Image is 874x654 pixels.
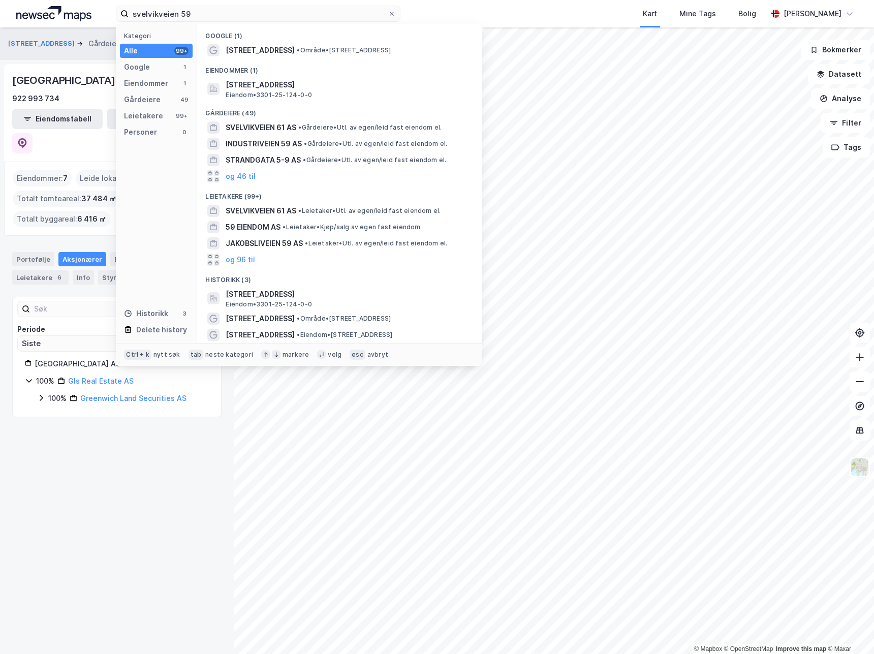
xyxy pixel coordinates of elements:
[124,45,138,57] div: Alle
[124,126,157,138] div: Personer
[153,351,180,359] div: nytt søk
[305,239,308,247] span: •
[136,324,187,336] div: Delete history
[226,254,255,266] button: og 96 til
[823,605,874,654] iframe: Chat Widget
[12,109,103,129] button: Eiendomstabell
[16,6,91,21] img: logo.a4113a55bc3d86da70a041830d287a7e.svg
[12,252,54,266] div: Portefølje
[197,184,482,203] div: Leietakere (99+)
[107,109,197,129] button: Leietakertabell
[823,137,870,158] button: Tags
[12,92,59,105] div: 922 993 734
[13,191,120,207] div: Totalt tomteareal :
[13,211,110,227] div: Totalt byggareal :
[197,58,482,77] div: Eiendommer (1)
[297,46,300,54] span: •
[226,313,295,325] span: [STREET_ADDRESS]
[821,113,870,133] button: Filter
[226,288,470,300] span: [STREET_ADDRESS]
[63,172,68,184] span: 7
[226,300,312,308] span: Eiendom • 3301-25-124-0-0
[643,8,657,20] div: Kart
[304,140,307,147] span: •
[350,350,365,360] div: esc
[76,170,148,186] div: Leide lokasjoner :
[48,392,67,404] div: 100%
[180,79,189,87] div: 1
[226,221,280,233] span: 59 EIENDOM AS
[850,457,869,477] img: Z
[8,39,77,49] button: [STREET_ADDRESS]
[174,47,189,55] div: 99+
[54,272,65,283] div: 6
[226,138,302,150] span: INDUSTRIVEIEN 59 AS
[283,351,309,359] div: markere
[68,377,134,385] a: Gls Real Estate AS
[180,309,189,318] div: 3
[12,72,133,88] div: [GEOGRAPHIC_DATA] AS
[226,205,296,217] span: SVELVIKVEIEN 61 AS
[297,315,300,322] span: •
[81,193,116,205] span: 37 484 ㎡
[88,38,119,50] div: Gårdeier
[180,128,189,136] div: 0
[13,170,72,186] div: Eiendommer :
[298,207,301,214] span: •
[297,331,392,339] span: Eiendom • [STREET_ADDRESS]
[205,351,253,359] div: neste kategori
[30,301,141,317] input: Søk
[776,645,826,652] a: Improve this map
[226,79,470,91] span: [STREET_ADDRESS]
[174,112,189,120] div: 99+
[197,268,482,286] div: Historikk (3)
[298,123,442,132] span: Gårdeiere • Utl. av egen/leid fast eiendom el.
[226,237,303,250] span: JAKOBSLIVEIEN 59 AS
[297,46,391,54] span: Område • [STREET_ADDRESS]
[197,101,482,119] div: Gårdeiere (49)
[367,351,388,359] div: avbryt
[303,156,306,164] span: •
[17,323,216,335] div: Periode
[124,350,151,360] div: Ctrl + k
[328,351,341,359] div: velg
[801,40,870,60] button: Bokmerker
[180,63,189,71] div: 1
[738,8,756,20] div: Bolig
[283,223,420,231] span: Leietaker • Kjøp/salg av egen fast eiendom
[298,207,441,215] span: Leietaker • Utl. av egen/leid fast eiendom el.
[124,32,193,40] div: Kategori
[12,270,69,285] div: Leietakere
[808,64,870,84] button: Datasett
[784,8,841,20] div: [PERSON_NAME]
[303,156,446,164] span: Gårdeiere • Utl. av egen/leid fast eiendom el.
[226,154,301,166] span: STRANDGATA 5-9 AS
[129,6,388,21] input: Søk på adresse, matrikkel, gårdeiere, leietakere eller personer
[124,94,161,106] div: Gårdeiere
[80,394,186,402] a: Greenwich Land Securities AS
[189,350,204,360] div: tab
[226,44,295,56] span: [STREET_ADDRESS]
[304,140,447,148] span: Gårdeiere • Utl. av egen/leid fast eiendom el.
[73,270,94,285] div: Info
[679,8,716,20] div: Mine Tags
[36,375,54,387] div: 100%
[694,645,722,652] a: Mapbox
[226,121,296,134] span: SVELVIKVEIEN 61 AS
[124,110,163,122] div: Leietakere
[226,170,256,182] button: og 46 til
[197,24,482,42] div: Google (1)
[226,329,295,341] span: [STREET_ADDRESS]
[124,307,168,320] div: Historikk
[298,123,301,131] span: •
[297,331,300,338] span: •
[110,252,173,266] div: Eiendommer
[297,315,391,323] span: Område • [STREET_ADDRESS]
[124,61,150,73] div: Google
[18,336,216,351] input: ClearOpen
[77,213,106,225] span: 6 416 ㎡
[226,91,312,99] span: Eiendom • 3301-25-124-0-0
[180,96,189,104] div: 49
[98,270,140,285] div: Styret
[58,252,106,266] div: Aksjonærer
